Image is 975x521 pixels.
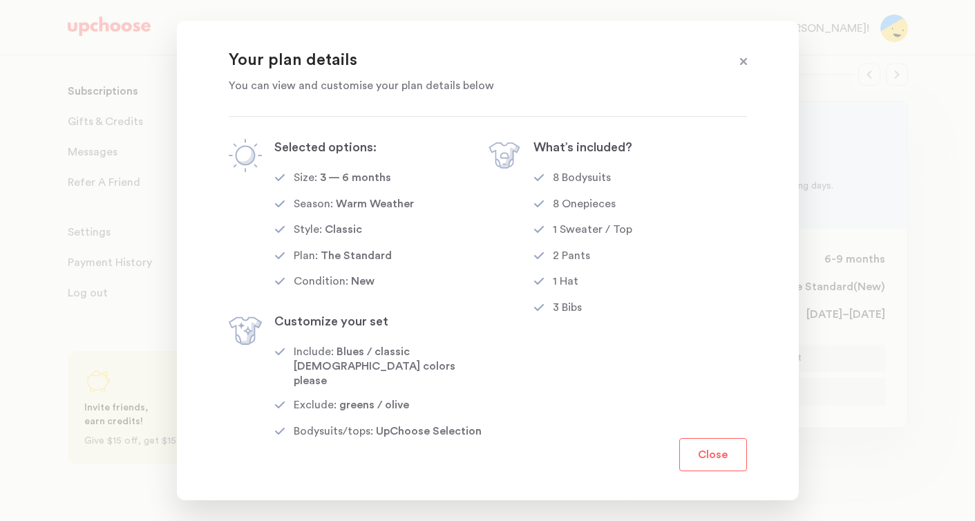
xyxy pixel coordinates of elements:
[553,249,590,265] div: 2 Pants
[351,276,375,287] span: New
[274,139,414,155] p: Selected options:
[553,171,611,187] div: 8 Bodysuits
[679,438,747,471] button: Close
[294,276,348,287] p: Condition:
[274,313,488,330] p: Customize your set
[325,224,362,235] span: Classic
[294,346,334,357] p: Include:
[553,222,632,239] div: 1 Sweater / Top
[294,198,333,209] p: Season:
[229,77,712,94] p: You can view and customise your plan details below
[229,50,712,72] p: Your plan details
[294,346,455,387] span: Blues / classic [DEMOGRAPHIC_DATA] colors please
[294,250,318,261] p: Plan:
[294,172,317,183] p: Size:
[553,274,578,291] div: 1 Hat
[336,198,414,209] span: Warm Weather
[294,426,373,437] p: Bodysuits/tops:
[339,399,409,410] span: greens / olive
[294,399,337,410] p: Exclude:
[321,250,392,261] span: The Standard
[376,426,482,437] p: UpChoose Selection
[553,197,616,214] div: 8 Onepieces
[553,301,582,317] div: 3 Bibs
[320,172,391,183] span: 3 — 6 months
[533,139,632,155] p: What’s included?
[294,224,322,235] p: Style:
